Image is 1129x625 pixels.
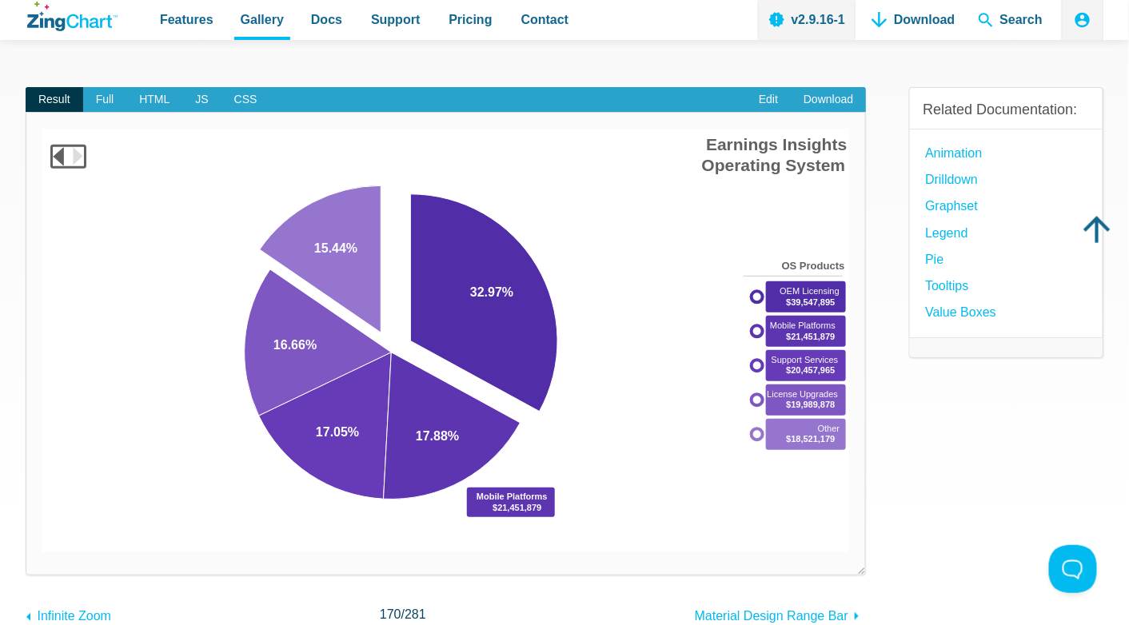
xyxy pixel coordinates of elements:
[925,275,968,297] a: Tooltips
[449,9,492,30] span: Pricing
[221,87,270,113] span: CSS
[126,87,182,113] span: HTML
[925,195,978,217] a: Graphset
[37,609,110,623] span: Infinite Zoom
[746,87,791,113] a: Edit
[925,301,996,323] a: Value Boxes
[311,9,342,30] span: Docs
[405,607,426,621] span: 281
[371,9,420,30] span: Support
[521,9,569,30] span: Contact
[925,169,978,190] a: Drilldown
[241,9,284,30] span: Gallery
[1049,545,1097,593] iframe: Toggle Customer Support
[160,9,213,30] span: Features
[83,87,127,113] span: Full
[925,142,982,164] a: Animation
[380,603,426,625] span: /
[791,87,866,113] a: Download
[695,609,848,623] span: Material Design Range Bar
[182,87,221,113] span: JS
[380,607,401,621] span: 170
[26,87,83,113] span: Result
[923,101,1090,119] h3: Related Documentation:
[925,249,943,270] a: Pie
[27,2,118,31] a: ZingChart Logo. Click to return to the homepage
[925,222,967,244] a: Legend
